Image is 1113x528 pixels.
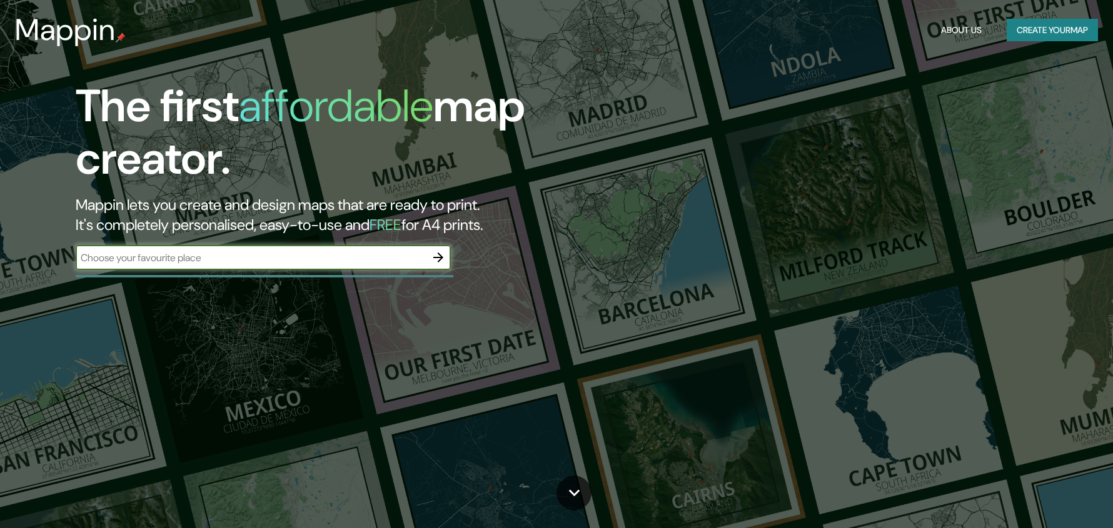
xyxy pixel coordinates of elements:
[76,251,426,265] input: Choose your favourite place
[370,215,401,234] h5: FREE
[76,80,632,195] h1: The first map creator.
[76,195,632,235] h2: Mappin lets you create and design maps that are ready to print. It's completely personalised, eas...
[116,32,126,42] img: mappin-pin
[1007,19,1098,42] button: Create yourmap
[936,19,987,42] button: About Us
[15,12,116,47] h3: Mappin
[239,77,433,135] h1: affordable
